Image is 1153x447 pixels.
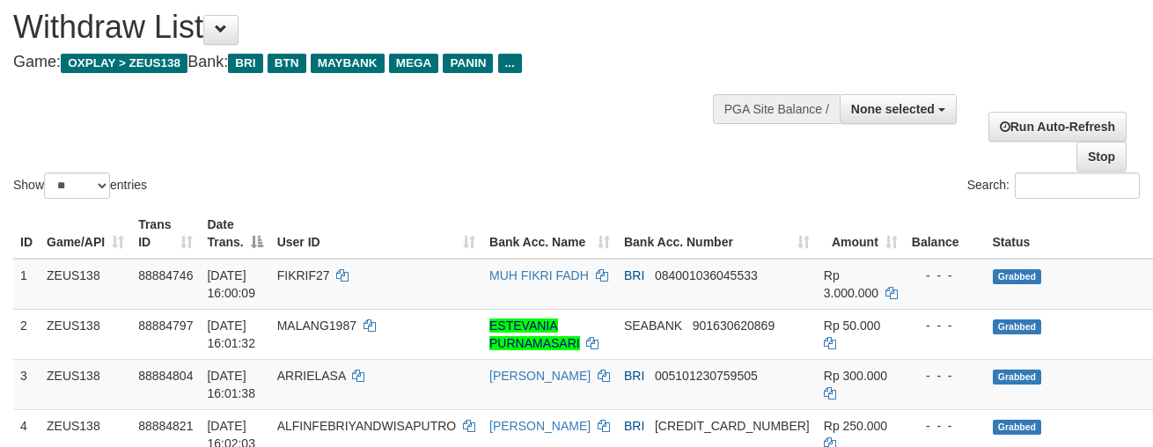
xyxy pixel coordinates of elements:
[270,209,482,259] th: User ID: activate to sort column ascending
[713,94,840,124] div: PGA Site Balance /
[912,417,979,435] div: - - -
[277,369,346,383] span: ARRIELASA
[624,419,644,433] span: BRI
[44,172,110,199] select: Showentries
[131,209,200,259] th: Trans ID: activate to sort column ascending
[993,420,1042,435] span: Grabbed
[624,319,682,333] span: SEABANK
[912,367,979,385] div: - - -
[40,309,131,359] td: ZEUS138
[13,359,40,409] td: 3
[824,268,878,300] span: Rp 3.000.000
[624,268,644,282] span: BRI
[912,267,979,284] div: - - -
[693,319,775,333] span: Copy 901630620869 to clipboard
[655,268,758,282] span: Copy 084001036045533 to clipboard
[617,209,817,259] th: Bank Acc. Number: activate to sort column ascending
[624,369,644,383] span: BRI
[200,209,269,259] th: Date Trans.: activate to sort column descending
[207,268,255,300] span: [DATE] 16:00:09
[13,209,40,259] th: ID
[655,369,758,383] span: Copy 005101230759505 to clipboard
[277,419,457,433] span: ALFINFEBRIYANDWISAPUTRO
[138,419,193,433] span: 88884821
[207,319,255,350] span: [DATE] 16:01:32
[13,309,40,359] td: 2
[40,209,131,259] th: Game/API: activate to sort column ascending
[138,319,193,333] span: 88884797
[277,319,356,333] span: MALANG1987
[840,94,957,124] button: None selected
[1015,172,1140,199] input: Search:
[268,54,306,73] span: BTN
[993,269,1042,284] span: Grabbed
[824,419,887,433] span: Rp 250.000
[498,54,522,73] span: ...
[489,268,589,282] a: MUH FIKRI FADH
[489,369,591,383] a: [PERSON_NAME]
[443,54,493,73] span: PANIN
[851,102,935,116] span: None selected
[824,369,887,383] span: Rp 300.000
[912,317,979,334] div: - - -
[40,259,131,310] td: ZEUS138
[489,319,580,350] a: ESTEVANIA PURNAMASARI
[13,54,751,71] h4: Game: Bank:
[138,369,193,383] span: 88884804
[967,172,1140,199] label: Search:
[489,419,591,433] a: [PERSON_NAME]
[993,319,1042,334] span: Grabbed
[311,54,385,73] span: MAYBANK
[13,259,40,310] td: 1
[228,54,262,73] span: BRI
[993,370,1042,385] span: Grabbed
[207,369,255,400] span: [DATE] 16:01:38
[40,359,131,409] td: ZEUS138
[13,172,147,199] label: Show entries
[988,112,1127,142] a: Run Auto-Refresh
[138,268,193,282] span: 88884746
[817,209,905,259] th: Amount: activate to sort column ascending
[1076,142,1127,172] a: Stop
[482,209,617,259] th: Bank Acc. Name: activate to sort column ascending
[277,268,330,282] span: FIKRIF27
[61,54,187,73] span: OXPLAY > ZEUS138
[13,10,751,45] h1: Withdraw List
[905,209,986,259] th: Balance
[655,419,810,433] span: Copy 688701000877508 to clipboard
[824,319,881,333] span: Rp 50.000
[389,54,439,73] span: MEGA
